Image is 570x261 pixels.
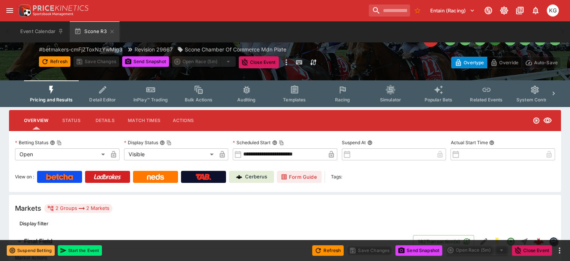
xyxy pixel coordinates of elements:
button: Close Event [512,245,552,256]
button: more [555,246,564,255]
button: Start the Event [58,245,102,256]
button: Scone R3 [70,21,119,42]
div: betmakers [549,237,558,246]
button: Betting StatusCopy To Clipboard [50,140,55,145]
span: Pricing and Results [30,97,73,103]
div: split button [172,56,236,67]
span: Templates [283,97,306,103]
img: logo-cerberus--red.svg [533,236,544,247]
button: open drawer [3,4,16,17]
span: Simulator [380,97,401,103]
img: Sportsbook Management [33,12,73,16]
h5: Markets [15,204,41,213]
button: Straight [518,235,531,248]
p: Scone Chamber Of Commerce Mdn Plate [185,45,286,53]
button: Status [54,112,88,130]
span: Bulk Actions [185,97,212,103]
div: a9e46b00-d2e5-4a85-8682-a6567331a7f8 [533,236,544,247]
button: Connected to PK [482,4,495,17]
div: Event type filters [24,80,546,107]
button: Send Snapshot [122,56,169,67]
button: Notifications [529,4,542,17]
input: search [369,5,410,17]
label: View on : [15,171,34,183]
p: Overtype [464,59,484,66]
p: Betting Status [15,139,48,146]
button: Documentation [513,4,527,17]
div: Scone Chamber Of Commerce Mdn Plate [177,45,286,53]
span: InPlay™ Trading [133,97,168,103]
button: Display StatusCopy To Clipboard [160,140,165,145]
button: Actual Start Time [489,140,494,145]
img: TabNZ [196,174,211,180]
button: Final Field [9,234,413,249]
p: Suspend At [342,139,366,146]
p: Actual Start Time [450,139,488,146]
a: Cerberus [229,171,274,183]
button: Copy To Clipboard [57,140,62,145]
h6: Final Field [24,237,52,245]
button: Auto-Save [522,57,561,68]
svg: Open [533,117,540,124]
button: Close Event [239,56,279,68]
span: Racing [335,97,350,103]
button: No Bookmarks [411,5,423,17]
button: Select Tenant [426,5,479,17]
svg: Open [506,237,515,246]
button: Override [487,57,522,68]
button: Toggle light/dark mode [497,4,511,17]
p: Revision 29667 [135,45,173,53]
button: Kevin Gutschlag [545,2,561,19]
a: a9e46b00-d2e5-4a85-8682-a6567331a7f8 [531,234,546,249]
svg: Visible [543,116,552,125]
p: Cerberus [245,173,267,181]
p: Scheduled Start [233,139,271,146]
div: Open [15,148,108,160]
button: Open [504,235,518,248]
span: Popular Bets [424,97,452,103]
div: Visible [124,148,217,160]
p: Auto-Save [534,59,558,66]
button: Suspend At [367,140,373,145]
p: Override [499,59,518,66]
button: Match Times [122,112,166,130]
button: Display filter [15,217,53,229]
a: Form Guide [277,171,322,183]
div: 2 Groups 2 Markets [47,204,109,213]
span: Related Events [470,97,503,103]
div: Kevin Gutschlag [547,5,559,17]
img: Cerberus [236,174,242,180]
button: Refresh [39,56,70,67]
img: Ladbrokes [94,174,121,180]
p: Copy To Clipboard [39,45,123,53]
button: Details [88,112,122,130]
button: Send Snapshot [395,245,442,256]
button: Edit Detail [477,235,491,248]
label: Tags: [331,171,342,183]
button: Copy To Clipboard [166,140,172,145]
span: System Controls [516,97,553,103]
img: Betcha [46,174,73,180]
button: Actions [166,112,200,130]
img: betmakers [549,237,558,246]
img: Neds [147,174,164,180]
button: Copy To Clipboard [279,140,284,145]
button: Refresh [312,245,344,256]
div: split button [445,245,509,255]
img: PriceKinetics Logo [16,3,31,18]
button: Scheduled StartCopy To Clipboard [272,140,277,145]
span: Auditing [237,97,256,103]
div: Start From [451,57,561,68]
button: Overview [18,112,54,130]
button: Overtype [451,57,487,68]
span: Detail Editor [89,97,116,103]
img: PriceKinetics [33,5,88,11]
button: Suspend Betting [7,245,55,256]
button: more [282,56,291,68]
button: SGM Enabled [491,235,504,248]
button: Event Calendar [16,21,68,42]
button: 182Transaction(s) [413,235,474,248]
p: Display Status [124,139,158,146]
